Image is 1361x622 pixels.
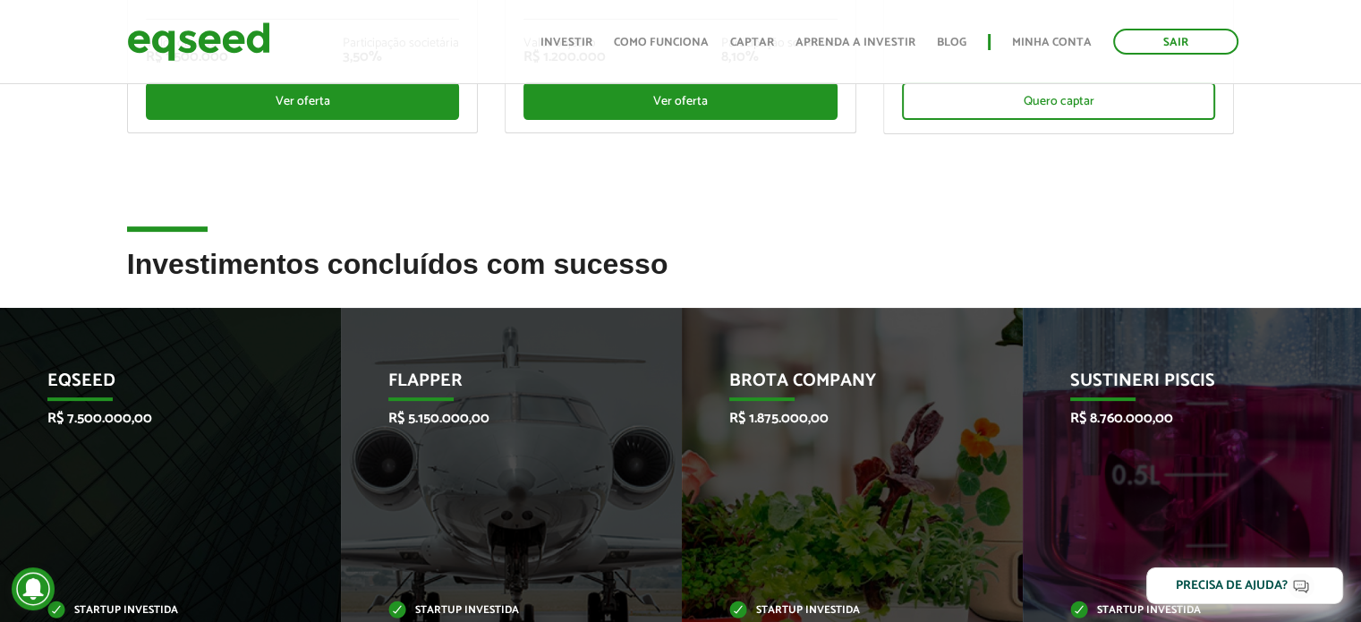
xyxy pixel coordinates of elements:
h2: Investimentos concluídos com sucesso [127,249,1235,307]
p: R$ 1.875.000,00 [729,410,949,427]
p: R$ 5.150.000,00 [388,410,608,427]
p: Startup investida [388,606,608,616]
p: R$ 8.760.000,00 [1070,410,1290,427]
p: Brota Company [729,371,949,401]
p: Startup investida [1070,606,1290,616]
a: Captar [730,37,774,48]
div: Ver oferta [523,82,838,120]
p: EqSeed [47,371,268,401]
p: Startup investida [47,606,268,616]
p: Flapper [388,371,608,401]
a: Aprenda a investir [795,37,915,48]
div: Ver oferta [146,82,460,120]
div: Quero captar [902,82,1216,120]
a: Sair [1113,29,1238,55]
p: Startup investida [729,606,949,616]
a: Investir [540,37,592,48]
a: Blog [937,37,966,48]
img: EqSeed [127,18,270,65]
p: Sustineri Piscis [1070,371,1290,401]
a: Minha conta [1012,37,1092,48]
p: R$ 7.500.000,00 [47,410,268,427]
a: Como funciona [614,37,709,48]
